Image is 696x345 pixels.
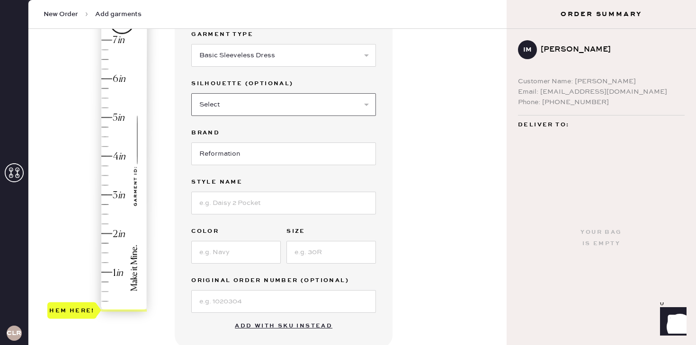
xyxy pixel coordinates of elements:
[117,34,125,47] div: in
[286,226,376,237] label: Size
[191,290,376,313] input: e.g. 1020304
[44,9,78,19] span: New Order
[191,241,281,264] input: e.g. Navy
[286,241,376,264] input: e.g. 30R
[518,119,569,131] span: Deliver to:
[49,305,95,316] div: Hem here!
[191,192,376,214] input: e.g. Daisy 2 Pocket
[191,177,376,188] label: Style name
[518,97,685,107] div: Phone: [PHONE_NUMBER]
[7,330,21,336] h3: CLR
[541,44,677,55] div: [PERSON_NAME]
[191,29,376,40] label: Garment Type
[191,226,281,237] label: Color
[191,127,376,139] label: Brand
[518,76,685,87] div: Customer Name: [PERSON_NAME]
[229,317,338,336] button: Add with SKU instead
[95,9,142,19] span: Add garments
[651,302,692,343] iframe: Front Chat
[518,87,685,97] div: Email: [EMAIL_ADDRESS][DOMAIN_NAME]
[191,78,376,89] label: Silhouette (optional)
[523,46,532,53] h3: IM
[580,227,622,249] div: Your bag is empty
[191,275,376,286] label: Original Order Number (Optional)
[191,142,376,165] input: Brand name
[518,131,685,154] div: [STREET_ADDRESS] [GEOGRAPHIC_DATA] , CA 90048
[113,34,117,47] div: 7
[507,9,696,19] h3: Order Summary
